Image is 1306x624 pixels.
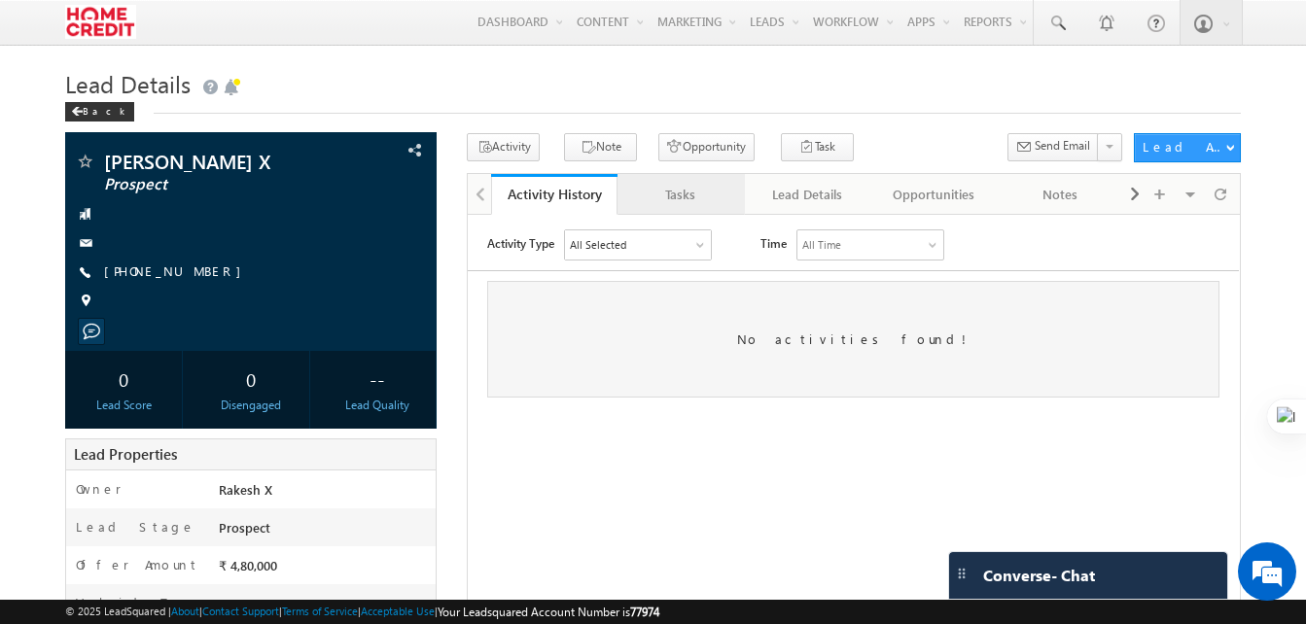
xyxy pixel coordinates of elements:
div: Opportunities [887,183,980,206]
a: Activity History [491,174,618,215]
span: Rakesh X [219,481,272,498]
span: 77974 [630,605,659,619]
div: Lead Quality [324,397,431,414]
button: Note [564,133,637,161]
button: Activity [467,133,540,161]
div: No activities found! [19,66,752,183]
span: [PHONE_NUMBER] [104,262,251,282]
a: Back [65,101,144,118]
a: Lead Details [745,174,871,215]
button: Opportunity [658,133,755,161]
div: 0 [70,361,177,397]
div: Tasks [633,183,726,206]
div: Notes [1013,183,1107,206]
button: Lead Actions [1134,133,1241,162]
span: Your Leadsquared Account Number is [438,605,659,619]
div: Lead Score [70,397,177,414]
div: All Time [335,21,373,39]
div: Disengaged [197,397,304,414]
span: © 2025 LeadSquared | | | | | [65,603,659,621]
div: Back [65,102,134,121]
label: Lead Stage [76,518,195,536]
div: Lead Actions [1143,138,1225,156]
div: [DATE] [214,594,436,621]
div: 0 [197,361,304,397]
a: Contact Support [202,605,279,617]
div: ₹ 4,80,000 [214,556,436,583]
a: Tasks [618,174,744,215]
div: Activity History [506,185,603,203]
span: Time [293,15,319,44]
div: Prospect [214,518,436,545]
button: Send Email [1007,133,1099,161]
div: -- [324,361,431,397]
label: Offer Amount [76,556,199,573]
label: Valid To [76,594,179,611]
span: Converse - Chat [983,567,1095,584]
div: All Selected [97,16,243,45]
span: Send Email [1035,137,1090,155]
span: Prospect [104,175,333,194]
img: carter-drag [954,566,970,581]
label: Owner [76,480,122,498]
a: Notes [998,174,1124,215]
span: Lead Properties [74,444,177,464]
div: Lead Details [760,183,854,206]
a: Terms of Service [282,605,358,617]
a: Acceptable Use [361,605,435,617]
button: Task [781,133,854,161]
a: Opportunities [871,174,998,215]
span: [PERSON_NAME] X [104,152,333,171]
div: All Selected [102,21,159,39]
span: Activity Type [19,15,87,44]
span: Lead Details [65,68,191,99]
a: About [171,605,199,617]
img: Custom Logo [65,5,136,39]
